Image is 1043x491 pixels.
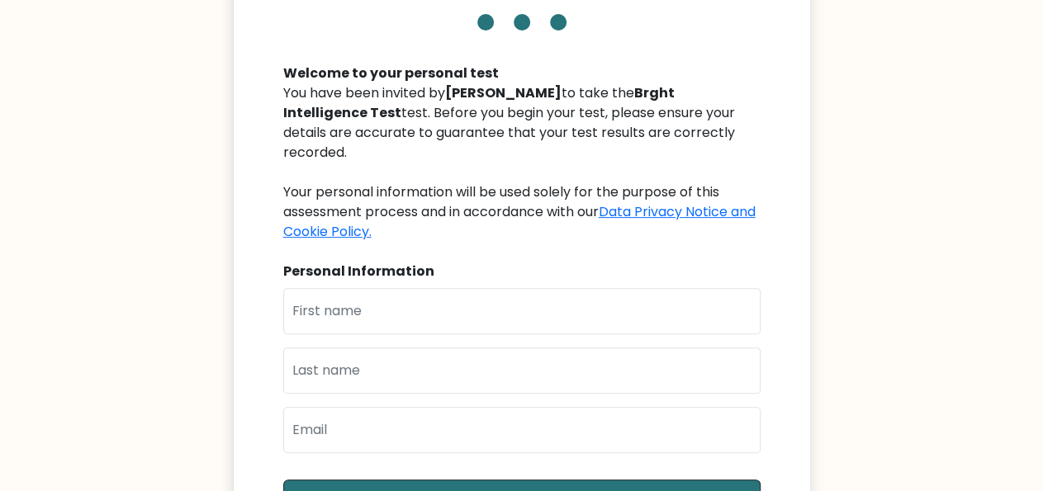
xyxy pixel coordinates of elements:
[283,288,761,334] input: First name
[283,262,761,281] div: Personal Information
[283,83,675,122] b: Brght Intelligence Test
[283,202,756,241] a: Data Privacy Notice and Cookie Policy.
[283,83,761,242] div: You have been invited by to take the test. Before you begin your test, please ensure your details...
[283,64,761,83] div: Welcome to your personal test
[283,407,761,453] input: Email
[445,83,562,102] b: [PERSON_NAME]
[283,347,761,394] input: Last name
